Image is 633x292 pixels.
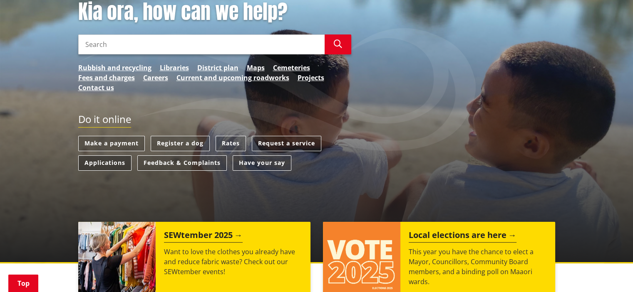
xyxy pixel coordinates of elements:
[8,275,38,292] a: Top
[164,247,302,277] p: Want to love the clothes you already have and reduce fabric waste? Check out our SEWtember events!
[247,63,265,73] a: Maps
[78,63,151,73] a: Rubbish and recycling
[78,73,135,83] a: Fees and charges
[164,230,243,243] h2: SEWtember 2025
[78,136,145,151] a: Make a payment
[78,83,114,93] a: Contact us
[176,73,289,83] a: Current and upcoming roadworks
[409,230,516,243] h2: Local elections are here
[78,155,132,171] a: Applications
[197,63,238,73] a: District plan
[409,247,547,287] p: This year you have the chance to elect a Mayor, Councillors, Community Board members, and a bindi...
[160,63,189,73] a: Libraries
[216,136,246,151] a: Rates
[78,113,131,128] h2: Do it online
[143,73,168,83] a: Careers
[273,63,310,73] a: Cemeteries
[78,34,325,54] input: Search input
[137,155,227,171] a: Feedback & Complaints
[233,155,291,171] a: Have your say
[298,73,324,83] a: Projects
[151,136,210,151] a: Register a dog
[252,136,321,151] a: Request a service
